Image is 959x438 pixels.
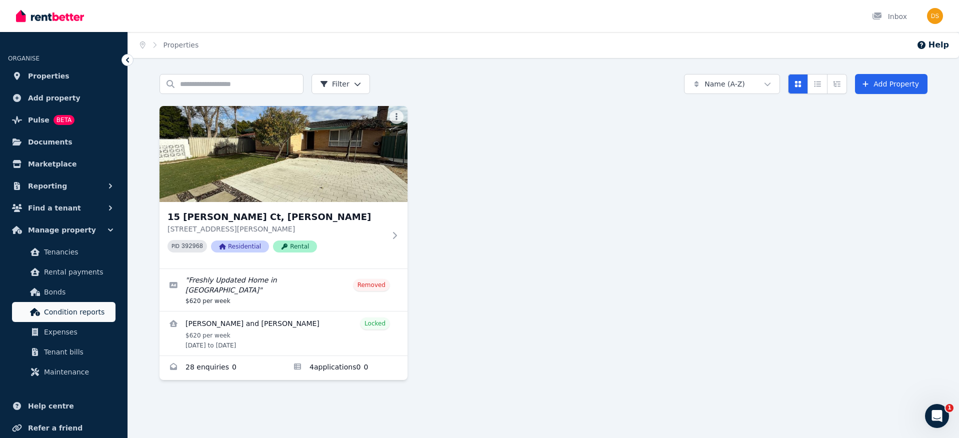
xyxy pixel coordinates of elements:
span: Condition reports [44,306,111,318]
span: Rental payments [44,266,111,278]
a: Maintenance [12,362,115,382]
span: Reporting [28,180,67,192]
a: 15 Earls Ct, Thornlie15 [PERSON_NAME] Ct, [PERSON_NAME][STREET_ADDRESS][PERSON_NAME]PID 392968Res... [159,106,407,268]
a: Rental payments [12,262,115,282]
img: Dan Spasojevic [927,8,943,24]
a: Properties [8,66,119,86]
a: Refer a friend [8,418,119,438]
span: Find a tenant [28,202,81,214]
a: View details for Cheten Norbu and Lhamo Lhamo [159,311,407,355]
span: Expenses [44,326,111,338]
a: Applications for 15 Earls Ct, Thornlie [283,356,407,380]
button: Name (A-Z) [684,74,780,94]
button: Reporting [8,176,119,196]
span: ORGANISE [8,55,39,62]
a: Help centre [8,396,119,416]
a: Edit listing: Freshly Updated Home in Thornlie [159,269,407,311]
span: Add property [28,92,80,104]
span: Rental [273,240,317,252]
p: [STREET_ADDRESS][PERSON_NAME] [167,224,385,234]
div: View options [788,74,847,94]
div: Inbox [872,11,907,21]
a: Add Property [855,74,927,94]
span: Name (A-Z) [704,79,745,89]
iframe: Intercom live chat [925,404,949,428]
button: Help [916,39,949,51]
a: Bonds [12,282,115,302]
a: Tenancies [12,242,115,262]
a: Add property [8,88,119,108]
button: Expanded list view [827,74,847,94]
a: Enquiries for 15 Earls Ct, Thornlie [159,356,283,380]
button: More options [389,110,403,124]
img: RentBetter [16,8,84,23]
nav: Breadcrumb [128,32,210,58]
span: Documents [28,136,72,148]
span: Maintenance [44,366,111,378]
a: Tenant bills [12,342,115,362]
button: Card view [788,74,808,94]
span: Filter [320,79,349,89]
span: Pulse [28,114,49,126]
a: PulseBETA [8,110,119,130]
button: Filter [311,74,370,94]
span: Tenancies [44,246,111,258]
a: Expenses [12,322,115,342]
span: Refer a friend [28,422,82,434]
span: Bonds [44,286,111,298]
a: Documents [8,132,119,152]
span: Help centre [28,400,74,412]
code: 392968 [181,243,203,250]
span: BETA [53,115,74,125]
img: 15 Earls Ct, Thornlie [159,106,407,202]
button: Manage property [8,220,119,240]
span: Tenant bills [44,346,111,358]
a: Condition reports [12,302,115,322]
small: PID [171,243,179,249]
a: Properties [163,41,199,49]
a: Marketplace [8,154,119,174]
button: Find a tenant [8,198,119,218]
h3: 15 [PERSON_NAME] Ct, [PERSON_NAME] [167,210,385,224]
span: Residential [211,240,269,252]
span: Manage property [28,224,96,236]
span: 1 [945,404,953,412]
button: Compact list view [807,74,827,94]
span: Properties [28,70,69,82]
span: Marketplace [28,158,76,170]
